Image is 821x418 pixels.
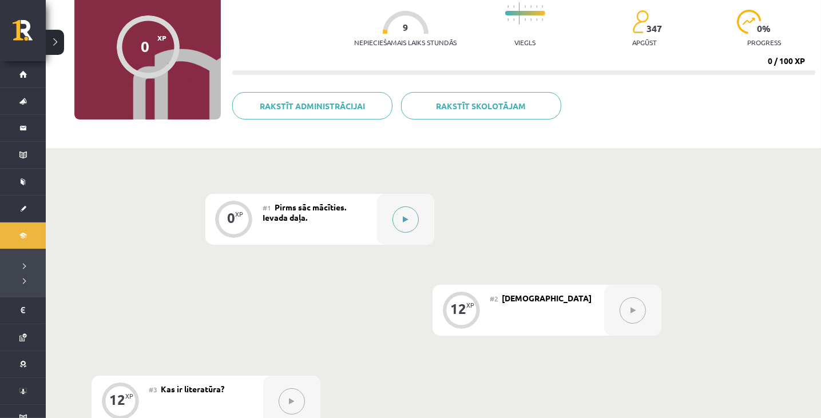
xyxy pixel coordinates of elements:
[141,38,149,55] div: 0
[542,18,543,21] img: icon-short-line-57e1e144782c952c97e751825c79c345078a6d821885a25fce030b3d8c18986b.svg
[519,2,520,25] img: icon-long-line-d9ea69661e0d244f92f715978eff75569469978d946b2353a9bb055b3ed8787d.svg
[232,92,392,120] a: Rakstīt administrācijai
[235,211,243,217] div: XP
[13,20,46,49] a: Rīgas 1. Tālmācības vidusskola
[490,294,498,303] span: #2
[109,395,125,405] div: 12
[161,384,224,394] span: Kas ir literatūra?
[227,213,235,223] div: 0
[632,10,649,34] img: students-c634bb4e5e11cddfef0936a35e636f08e4e9abd3cc4e673bd6f9a4125e45ecb1.svg
[514,38,536,46] p: Viegls
[525,5,526,8] img: icon-short-line-57e1e144782c952c97e751825c79c345078a6d821885a25fce030b3d8c18986b.svg
[263,202,346,222] span: Pirms sāc mācīties. Ievada daļa.
[450,304,466,314] div: 12
[125,393,133,399] div: XP
[502,293,592,303] span: [DEMOGRAPHIC_DATA]
[403,22,408,33] span: 9
[513,18,514,21] img: icon-short-line-57e1e144782c952c97e751825c79c345078a6d821885a25fce030b3d8c18986b.svg
[536,18,537,21] img: icon-short-line-57e1e144782c952c97e751825c79c345078a6d821885a25fce030b3d8c18986b.svg
[513,5,514,8] img: icon-short-line-57e1e144782c952c97e751825c79c345078a6d821885a25fce030b3d8c18986b.svg
[757,23,771,34] span: 0 %
[632,38,657,46] p: apgūst
[507,5,509,8] img: icon-short-line-57e1e144782c952c97e751825c79c345078a6d821885a25fce030b3d8c18986b.svg
[507,18,509,21] img: icon-short-line-57e1e144782c952c97e751825c79c345078a6d821885a25fce030b3d8c18986b.svg
[542,5,543,8] img: icon-short-line-57e1e144782c952c97e751825c79c345078a6d821885a25fce030b3d8c18986b.svg
[157,34,166,42] span: XP
[525,18,526,21] img: icon-short-line-57e1e144782c952c97e751825c79c345078a6d821885a25fce030b3d8c18986b.svg
[401,92,561,120] a: Rakstīt skolotājam
[530,5,532,8] img: icon-short-line-57e1e144782c952c97e751825c79c345078a6d821885a25fce030b3d8c18986b.svg
[530,18,532,21] img: icon-short-line-57e1e144782c952c97e751825c79c345078a6d821885a25fce030b3d8c18986b.svg
[263,203,271,212] span: #1
[466,302,474,308] div: XP
[149,385,157,394] span: #3
[536,5,537,8] img: icon-short-line-57e1e144782c952c97e751825c79c345078a6d821885a25fce030b3d8c18986b.svg
[354,38,457,46] p: Nepieciešamais laiks stundās
[647,23,662,34] span: 347
[747,38,781,46] p: progress
[737,10,761,34] img: icon-progress-161ccf0a02000e728c5f80fcf4c31c7af3da0e1684b2b1d7c360e028c24a22f1.svg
